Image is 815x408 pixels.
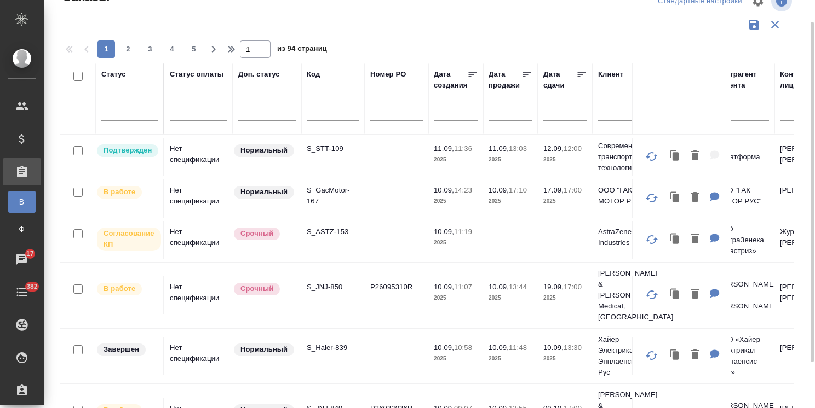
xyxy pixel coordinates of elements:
div: Выставляет КМ после уточнения всех необходимых деталей и получения согласия клиента на запуск. С ... [96,143,158,158]
p: 2025 [543,293,587,304]
p: 11:07 [454,283,472,291]
span: из 94 страниц [277,42,327,58]
p: 10.09, [434,186,454,194]
p: ООО «Хайер Электрикал Эпплаенсис РУС» [716,334,769,378]
p: Согласование КП [104,228,154,250]
p: ООО "ГАК МОТОР РУС" [598,185,651,207]
td: Нет спецификации [164,138,233,176]
td: Нет спецификации [164,276,233,314]
div: Клиент [598,69,623,80]
button: Клонировать [665,283,686,306]
p: 11.09, [489,144,509,153]
p: В работе [104,186,135,197]
button: Обновить [639,143,665,170]
p: Нормальный [240,145,288,156]
p: 11:36 [454,144,472,153]
p: [PERSON_NAME] & [PERSON_NAME] Medical, [GEOGRAPHIC_DATA] [598,268,651,323]
p: 17.09, [543,186,564,194]
span: В [14,196,30,207]
p: 13:03 [509,144,527,153]
p: 2025 [543,353,587,364]
p: S_STT-109 [307,143,359,154]
p: Срочный [240,228,273,239]
button: 5 [185,40,203,58]
p: 11:19 [454,228,472,236]
p: 2025 [489,353,532,364]
div: Код [307,69,320,80]
div: Статус по умолчанию для стандартных заказов [233,185,296,200]
button: 3 [141,40,159,58]
p: 13:44 [509,283,527,291]
div: Статус по умолчанию для стандартных заказов [233,143,296,158]
span: 2 [119,44,137,55]
a: Ф [8,218,36,240]
p: Нормальный [240,344,288,355]
div: Номер PO [370,69,406,80]
button: Удалить [686,145,704,167]
p: 10.09, [434,228,454,236]
p: AstraZeneca Industries [598,226,651,248]
div: Статус [101,69,126,80]
div: Доп. статус [238,69,280,80]
p: 10.09, [489,186,509,194]
a: 382 [3,278,41,306]
p: Нормальный [240,186,288,197]
button: Клонировать [665,228,686,250]
button: Удалить [686,344,704,366]
button: Удалить [686,228,704,250]
p: 2025 [434,293,478,304]
span: 17 [20,248,41,259]
button: Удалить [686,283,704,306]
button: Клонировать [665,145,686,167]
p: 12:00 [564,144,582,153]
p: S_Haier-839 [307,342,359,353]
div: Дата создания [434,69,467,91]
div: Выставляется автоматически, если на указанный объем услуг необходимо больше времени в стандартном... [233,226,296,241]
p: 17:00 [564,283,582,291]
p: ООО "ГАК МОТОР РУС" [716,185,769,207]
span: 3 [141,44,159,55]
p: В работе [104,283,135,294]
span: 5 [185,44,203,55]
td: P26095310R [365,276,428,314]
div: Статус по умолчанию для стандартных заказов [233,342,296,357]
button: Обновить [639,342,665,369]
p: Подтвержден [104,145,152,156]
div: Контрагент клиента [716,69,769,91]
p: АО «Платформа А» [716,141,769,173]
button: Сохранить фильтры [744,14,765,35]
button: Обновить [639,185,665,211]
p: 17:00 [564,186,582,194]
button: Обновить [639,226,665,253]
td: Нет спецификации [164,179,233,218]
p: ООО «АстраЗенека Индастриз» [716,224,769,257]
p: S_ASTZ-153 [307,226,359,237]
p: 10:58 [454,343,472,352]
p: 2025 [489,293,532,304]
p: 10.09, [543,343,564,352]
div: Статус оплаты [170,69,223,80]
p: 12.09, [543,144,564,153]
div: Выставляет ПМ после принятия заказа от КМа [96,185,158,200]
p: 2025 [434,196,478,207]
td: Нет спецификации [164,337,233,375]
p: 17:10 [509,186,527,194]
p: Хайер Электрикал Эпплаенсиз Рус [598,334,651,378]
p: 10.09, [434,343,454,352]
p: 13:30 [564,343,582,352]
p: Современные транспортные технологии [598,141,651,173]
div: Выставляет ПМ после принятия заказа от КМа [96,282,158,296]
p: 10.09, [489,283,509,291]
p: 2025 [489,196,532,207]
div: Дата сдачи [543,69,576,91]
button: 4 [163,40,181,58]
p: 14:23 [454,186,472,194]
p: Срочный [240,283,273,294]
p: 2025 [543,196,587,207]
span: 4 [163,44,181,55]
button: Клонировать [665,344,686,366]
div: Выставляет КМ при направлении счета или после выполнения всех работ/сдачи заказа клиенту. Окончат... [96,342,158,357]
p: S_GacMotor-167 [307,185,359,207]
button: Обновить [639,282,665,308]
td: Нет спецификации [164,221,233,259]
